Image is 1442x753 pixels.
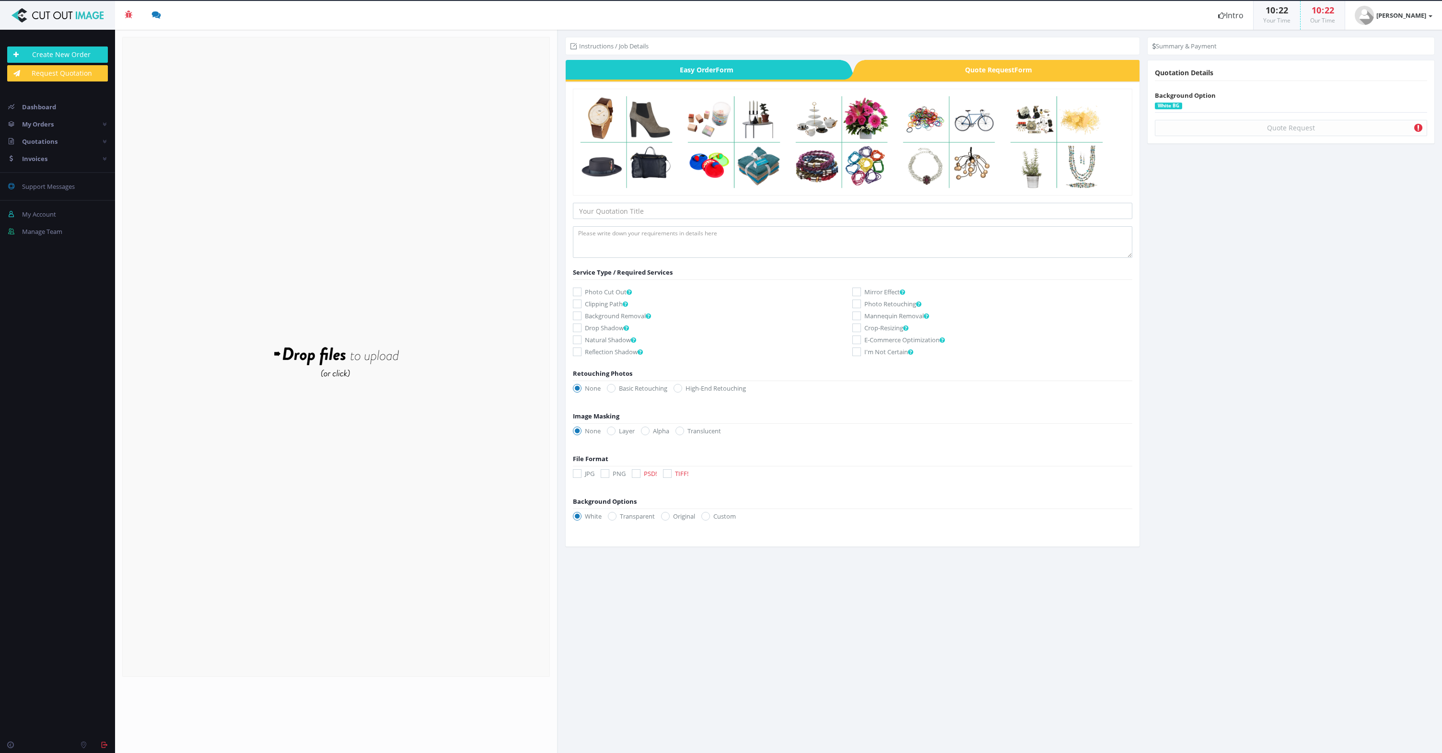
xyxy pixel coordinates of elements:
[852,311,1132,321] label: Mannequin Removal
[7,8,108,23] img: Cut Out Image
[716,65,733,74] i: Form
[675,426,721,436] label: Translucent
[1345,1,1442,30] a: [PERSON_NAME]
[661,511,695,521] label: Original
[570,41,649,51] li: Instructions / Job Details
[573,299,853,309] label: Clipping Path
[644,469,657,478] span: PSD!
[573,311,853,321] label: Background Removal
[573,511,602,521] label: White
[674,383,746,393] label: High-End Retouching
[1155,103,1182,110] label: White BG
[852,323,1132,333] label: Crop-Resizing
[573,426,601,436] label: None
[601,469,626,478] label: PNG
[1209,1,1253,30] a: Intro
[7,46,108,63] a: Create New Order
[22,227,62,236] span: Manage Team
[1310,16,1335,24] small: Our Time
[608,511,655,521] label: Transparent
[1155,91,1216,100] span: Background Option
[566,60,841,80] a: Easy OrderForm
[573,383,601,393] label: None
[573,426,1133,463] div: File Format
[573,369,1133,378] div: Retouching Photos
[1321,4,1325,16] span: :
[701,511,736,521] label: Custom
[22,182,75,191] span: Support Messages
[573,267,1133,277] div: Service Type / Required Services
[7,65,108,81] a: Request Quotation
[1275,4,1279,16] span: :
[641,426,669,436] label: Alpha
[573,335,853,345] label: Natural Shadow
[566,60,841,80] span: Easy Order
[22,137,58,146] span: Quotations
[573,287,853,297] label: Photo Cut Out
[1152,41,1217,51] li: Summary & Payment
[22,120,54,128] span: My Orders
[573,323,853,333] label: Drop Shadow
[852,347,1132,357] label: I'm Not Certain
[675,469,688,478] span: TIFF!
[22,103,56,111] span: Dashboard
[852,335,1132,345] label: E-Commerce Optimization
[1155,68,1213,77] span: Quotation Details
[865,60,1140,80] span: Quote Request
[1325,4,1334,16] span: 22
[1266,4,1275,16] span: 10
[1279,4,1288,16] span: 22
[573,469,594,478] label: JPG
[607,383,667,393] label: Basic Retouching
[852,299,1132,309] label: Photo Retouching
[1355,6,1374,25] img: user_default.jpg
[573,383,1133,421] div: Image Masking
[573,203,1133,219] input: Your Quotation Title
[573,469,1133,506] div: Background Options
[573,347,853,357] label: Reflection Shadow
[1376,11,1426,20] strong: [PERSON_NAME]
[607,426,635,436] label: Layer
[852,287,1132,297] label: Mirror Effect
[1263,16,1291,24] small: Your Time
[22,210,56,219] span: My Account
[865,60,1140,80] a: Quote RequestForm
[22,154,47,163] span: Invoices
[1014,65,1032,74] i: Form
[1312,4,1321,16] span: 10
